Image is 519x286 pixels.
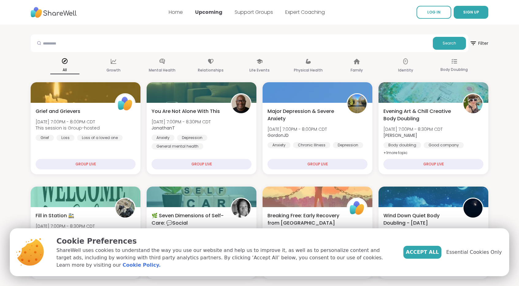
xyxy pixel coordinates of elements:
span: Fill in Station 🚉 [36,212,74,219]
span: [DATE] 7:00PM - 8:00PM CDT [267,126,327,132]
p: Growth [106,67,121,74]
span: This session is Group-hosted [36,125,100,131]
a: Upcoming [195,9,222,16]
a: Support Groups [235,9,273,16]
img: QueenOfTheNight [463,199,482,218]
b: [PERSON_NAME] [383,132,417,138]
span: [DATE] 7:00PM - 8:30PM CDT [152,119,211,125]
div: GROUP LIVE [267,159,367,169]
p: All [50,66,79,74]
div: Anxiety [267,142,290,148]
a: LOG IN [417,6,451,19]
span: Grief and Grievers [36,108,80,115]
img: GordonJD [348,94,367,113]
button: Accept All [403,246,441,259]
img: Adrienne_QueenOfTheDawn [463,94,482,113]
b: JonathanT [152,125,175,131]
span: You Are Not Alone With This [152,108,220,115]
div: General mental health [152,143,203,149]
span: Accept All [406,249,439,256]
p: Relationships [198,67,224,74]
button: Filter [470,34,488,52]
span: Filter [470,36,488,51]
div: Loss [56,135,75,141]
div: GROUP LIVE [383,159,483,169]
button: Search [433,37,466,50]
div: Loss of a loved one [77,135,123,141]
img: Amie89 [116,199,135,218]
p: Identity [398,67,413,74]
p: ShareWell uses cookies to understand the way you use our website and help us to improve it, as we... [56,247,394,269]
span: Evening Art & Chill Creative Body Doubling [383,108,456,122]
img: ShareWell [116,94,135,113]
div: Depression [333,142,363,148]
a: Home [169,9,183,16]
div: GROUP LIVE [152,159,252,169]
img: Tasha_Chi [232,199,251,218]
span: LOG IN [427,10,440,15]
p: Cookie Preferences [56,236,394,247]
span: Wind Down Quiet Body Doubling - [DATE] [383,212,456,227]
span: Major Depression & Severe Anxiety [267,108,340,122]
span: Search [443,41,456,46]
img: ShareWell [348,199,367,218]
div: Anxiety [152,135,175,141]
a: Expert Coaching [285,9,325,16]
b: GordonJD [267,132,289,138]
p: Mental Health [149,67,175,74]
p: Body Doubling [440,66,468,73]
p: Family [351,67,363,74]
div: Chronic Illness [293,142,330,148]
span: 🌿 Seven Dimensions of Self-Care: 💬Social [152,212,224,227]
span: [DATE] 7:00PM - 8:00PM CDT [36,119,100,125]
button: SIGN UP [454,6,488,19]
div: Body doubling [383,142,421,148]
p: Life Events [249,67,270,74]
span: [DATE] 7:00PM - 8:30PM CDT [383,126,443,132]
img: ShareWell Nav Logo [31,4,77,21]
a: Cookie Policy. [122,261,160,269]
div: Good company [424,142,464,148]
span: Breaking Free: Early Recovery from [GEOGRAPHIC_DATA] [267,212,340,227]
div: Depression [177,135,207,141]
span: Essential Cookies Only [446,249,502,256]
p: Physical Health [294,67,323,74]
span: SIGN UP [463,10,479,15]
img: JonathanT [232,94,251,113]
div: GROUP LIVE [36,159,136,169]
span: [DATE] 7:00PM - 8:30PM CDT [36,223,95,229]
div: Grief [36,135,54,141]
